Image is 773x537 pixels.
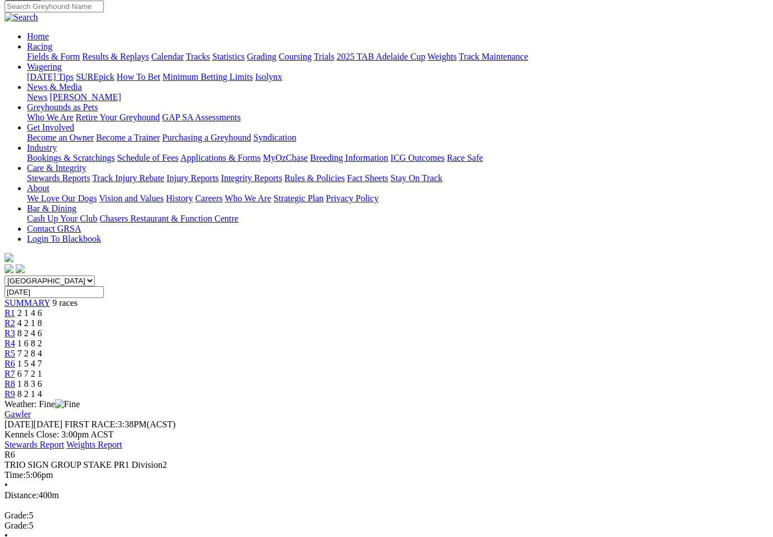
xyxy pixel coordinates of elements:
[162,133,251,142] a: Purchasing a Greyhound
[4,379,15,389] a: R8
[310,153,388,163] a: Breeding Information
[4,419,34,429] span: [DATE]
[4,1,104,12] input: Search
[4,12,38,22] img: Search
[27,52,769,62] div: Racing
[162,72,253,82] a: Minimum Betting Limits
[4,409,31,419] a: Gawler
[55,399,80,409] img: Fine
[4,511,769,521] div: 5
[66,440,122,449] a: Weights Report
[16,264,25,273] img: twitter.svg
[195,193,222,203] a: Careers
[17,359,42,368] span: 1 5 4 7
[117,72,161,82] a: How To Bet
[27,224,81,233] a: Contact GRSA
[4,430,769,440] div: Kennels Close: 3:00pm ACST
[27,204,76,213] a: Bar & Dining
[27,193,97,203] a: We Love Our Dogs
[4,339,15,348] a: R4
[65,419,117,429] span: FIRST RACE:
[4,419,62,429] span: [DATE]
[17,339,42,348] span: 1 6 8 2
[263,153,308,163] a: MyOzChase
[76,72,114,82] a: SUREpick
[4,511,29,520] span: Grade:
[27,153,769,163] div: Industry
[27,214,97,223] a: Cash Up Your Club
[17,318,42,328] span: 4 2 1 8
[27,163,87,173] a: Care & Integrity
[27,123,74,132] a: Get Involved
[337,52,425,61] a: 2025 TAB Adelaide Cup
[284,173,345,183] a: Rules & Policies
[4,521,29,530] span: Grade:
[313,52,334,61] a: Trials
[4,389,15,399] a: R9
[4,521,769,531] div: 5
[4,328,15,338] span: R3
[4,264,13,273] img: facebook.svg
[4,470,769,480] div: 5:06pm
[459,52,528,61] a: Track Maintenance
[27,193,769,204] div: About
[186,52,210,61] a: Tracks
[4,490,38,500] span: Distance:
[4,286,104,298] input: Select date
[4,440,64,449] a: Stewards Report
[4,480,8,490] span: •
[65,419,176,429] span: 3:38PM(ACST)
[253,133,296,142] a: Syndication
[27,214,769,224] div: Bar & Dining
[27,82,82,92] a: News & Media
[225,193,271,203] a: Who We Are
[247,52,276,61] a: Grading
[4,359,15,368] a: R6
[82,52,149,61] a: Results & Replays
[27,112,769,123] div: Greyhounds as Pets
[27,173,90,183] a: Stewards Reports
[27,92,47,102] a: News
[27,31,49,41] a: Home
[27,133,94,142] a: Become an Owner
[27,92,769,102] div: News & Media
[17,379,42,389] span: 1 8 3 6
[27,153,115,163] a: Bookings & Scratchings
[4,318,15,328] span: R2
[27,62,62,71] a: Wagering
[99,214,238,223] a: Chasers Restaurant & Function Centre
[17,328,42,338] span: 8 2 4 6
[99,193,163,203] a: Vision and Values
[428,52,457,61] a: Weights
[166,173,219,183] a: Injury Reports
[27,173,769,183] div: Care & Integrity
[17,389,42,399] span: 8 2 1 4
[27,133,769,143] div: Get Involved
[27,72,769,82] div: Wagering
[27,234,101,243] a: Login To Blackbook
[4,399,80,409] span: Weather: Fine
[17,349,42,358] span: 7 2 8 4
[27,72,74,82] a: [DATE] Tips
[76,112,160,122] a: Retire Your Greyhound
[27,143,57,152] a: Industry
[96,133,160,142] a: Become a Trainer
[212,52,245,61] a: Statistics
[4,349,15,358] a: R5
[117,153,178,163] a: Schedule of Fees
[390,173,442,183] a: Stay On Track
[4,308,15,318] a: R1
[49,92,121,102] a: [PERSON_NAME]
[4,298,50,308] a: SUMMARY
[347,173,388,183] a: Fact Sheets
[4,369,15,378] a: R7
[162,112,241,122] a: GAP SA Assessments
[27,52,80,61] a: Fields & Form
